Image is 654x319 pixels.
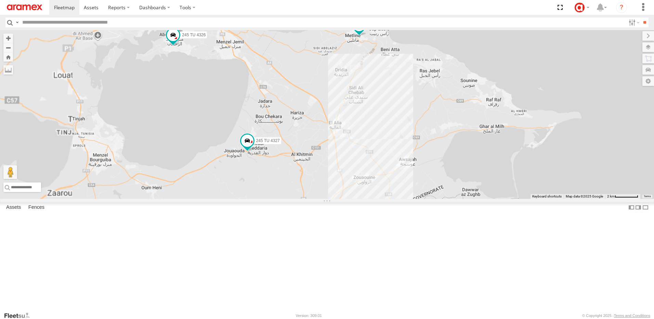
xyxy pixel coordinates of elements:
[296,314,322,318] div: Version: 309.01
[635,202,642,212] label: Dock Summary Table to the Right
[628,202,635,212] label: Dock Summary Table to the Left
[605,194,640,199] button: Map Scale: 2 km per 65 pixels
[642,202,649,212] label: Hide Summary Table
[256,138,280,143] span: 245 TU 4327
[616,2,627,13] i: ?
[614,314,650,318] a: Terms and Conditions
[3,34,13,43] button: Zoom in
[3,43,13,52] button: Zoom out
[25,203,48,212] label: Fences
[644,195,651,198] a: Terms (opens in new tab)
[3,165,17,179] button: Drag Pegman onto the map to open Street View
[3,52,13,62] button: Zoom Home
[3,203,24,212] label: Assets
[14,17,20,27] label: Search Query
[182,32,206,37] span: 245 TU 4326
[642,76,654,86] label: Map Settings
[566,194,603,198] span: Map data ©2025 Google
[3,65,13,75] label: Measure
[607,194,615,198] span: 2 km
[626,17,641,27] label: Search Filter Options
[7,4,42,10] img: aramex-logo.svg
[572,2,592,13] div: Tarek Benrhima
[582,314,650,318] div: © Copyright 2025 -
[532,194,562,199] button: Keyboard shortcuts
[4,312,35,319] a: Visit our Website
